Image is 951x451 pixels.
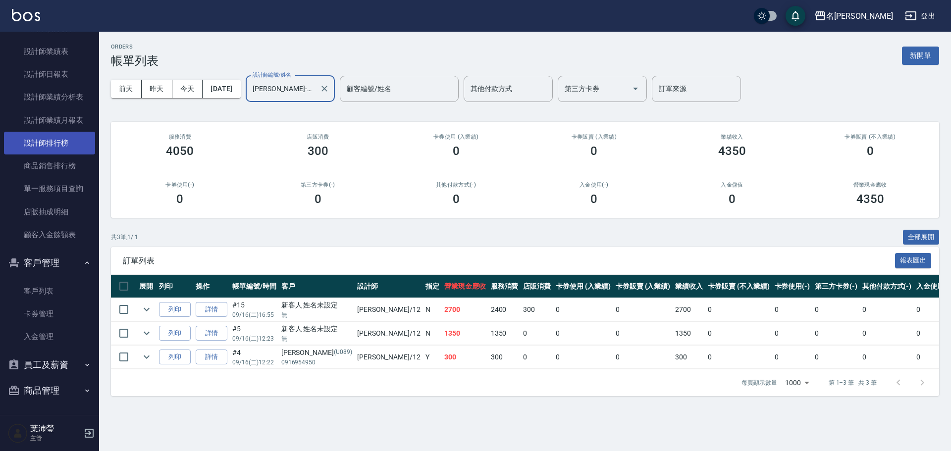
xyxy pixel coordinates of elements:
td: 0 [772,298,813,321]
td: 0 [860,322,914,345]
p: 09/16 (二) 12:22 [232,358,276,367]
p: 0916954950 [281,358,352,367]
th: 卡券販賣 (入業績) [613,275,673,298]
button: expand row [139,350,154,364]
td: #5 [230,322,279,345]
div: 新客人 姓名未設定 [281,324,352,334]
td: 0 [613,322,673,345]
td: 2700 [673,298,705,321]
h2: 卡券使用 (入業績) [399,134,513,140]
th: 帳單編號/時間 [230,275,279,298]
a: 新開單 [902,50,939,60]
h2: 卡券販賣 (不入業績) [813,134,927,140]
p: 09/16 (二) 12:23 [232,334,276,343]
button: 登出 [901,7,939,25]
h3: 0 [315,192,321,206]
td: 0 [705,322,772,345]
h3: 0 [729,192,736,206]
h2: 營業現金應收 [813,182,927,188]
a: 詳情 [196,326,227,341]
p: 無 [281,310,352,319]
label: 設計師編號/姓名 [253,71,291,79]
td: [PERSON_NAME] /12 [355,346,423,369]
p: 共 3 筆, 1 / 1 [111,233,138,242]
td: 0 [812,298,860,321]
a: 詳情 [196,302,227,317]
td: 300 [442,346,488,369]
td: #4 [230,346,279,369]
h3: 0 [590,144,597,158]
td: 0 [521,322,553,345]
td: 0 [812,346,860,369]
th: 卡券使用 (入業績) [553,275,613,298]
h2: 卡券使用(-) [123,182,237,188]
td: 0 [860,298,914,321]
button: 昨天 [142,80,172,98]
th: 店販消費 [521,275,553,298]
button: 員工及薪資 [4,352,95,378]
h3: 0 [176,192,183,206]
a: 設計師業績月報表 [4,109,95,132]
h3: 0 [453,144,460,158]
th: 指定 [423,275,442,298]
h3: 4050 [166,144,194,158]
button: 列印 [159,302,191,317]
td: 0 [860,346,914,369]
th: 操作 [193,275,230,298]
h3: 300 [308,144,328,158]
h2: 卡券販賣 (入業績) [537,134,651,140]
th: 卡券販賣 (不入業績) [705,275,772,298]
td: 300 [673,346,705,369]
th: 展開 [137,275,157,298]
a: 設計師排行榜 [4,132,95,154]
td: 1350 [673,322,705,345]
a: 設計師日報表 [4,63,95,86]
a: 單一服務項目查詢 [4,177,95,200]
div: [PERSON_NAME] [281,348,352,358]
a: 顧客入金餘額表 [4,223,95,246]
button: Clear [317,82,331,96]
img: Logo [12,9,40,21]
td: #15 [230,298,279,321]
img: Person [8,423,28,443]
div: 名[PERSON_NAME] [826,10,893,22]
button: 列印 [159,350,191,365]
button: 報表匯出 [895,253,932,268]
th: 列印 [157,275,193,298]
td: 0 [553,298,613,321]
p: 每頁顯示數量 [741,378,777,387]
h3: 服務消費 [123,134,237,140]
a: 客戶列表 [4,280,95,302]
h3: 4350 [718,144,746,158]
a: 卡券管理 [4,302,95,325]
td: 0 [553,346,613,369]
p: 主管 [30,434,81,443]
h2: ORDERS [111,44,158,50]
th: 卡券使用(-) [772,275,813,298]
th: 客戶 [279,275,355,298]
a: 商品銷售排行榜 [4,154,95,177]
p: (U089) [334,348,352,358]
td: 0 [772,346,813,369]
button: 今天 [172,80,203,98]
h2: 入金儲值 [675,182,790,188]
button: 列印 [159,326,191,341]
a: 設計師業績分析表 [4,86,95,108]
td: 0 [553,322,613,345]
div: 1000 [781,369,813,396]
button: [DATE] [203,80,240,98]
a: 詳情 [196,350,227,365]
td: 1350 [488,322,521,345]
td: N [423,322,442,345]
button: expand row [139,326,154,341]
td: 0 [812,322,860,345]
td: 0 [613,298,673,321]
button: save [786,6,805,26]
button: 新開單 [902,47,939,65]
td: N [423,298,442,321]
h3: 0 [590,192,597,206]
h2: 第三方卡券(-) [261,182,375,188]
a: 報表匯出 [895,255,932,265]
h2: 店販消費 [261,134,375,140]
td: 0 [613,346,673,369]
